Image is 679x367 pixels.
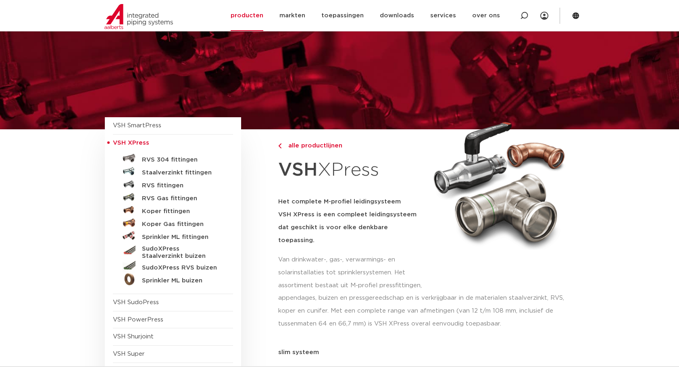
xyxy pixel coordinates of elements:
[278,161,318,179] strong: VSH
[113,229,233,242] a: Sprinkler ML fittingen
[113,317,163,323] a: VSH PowerPress
[142,169,222,176] h5: Staalverzinkt fittingen
[278,195,424,247] h5: Het complete M-profiel leidingsysteem VSH XPress is een compleet leidingsysteem dat geschikt is v...
[142,234,222,241] h5: Sprinkler ML fittingen
[142,221,222,228] h5: Koper Gas fittingen
[142,182,222,189] h5: RVS fittingen
[142,277,222,284] h5: Sprinkler ML buizen
[113,140,149,146] span: VSH XPress
[142,156,222,164] h5: RVS 304 fittingen
[113,260,233,273] a: SudoXPress RVS buizen
[278,349,575,355] p: slim systeem
[278,253,424,292] p: Van drinkwater-, gas-, verwarmings- en solarinstallaties tot sprinklersystemen. Het assortiment b...
[113,191,233,203] a: RVS Gas fittingen
[113,273,233,286] a: Sprinkler ML buizen
[113,203,233,216] a: Koper fittingen
[142,245,222,260] h5: SudoXPress Staalverzinkt buizen
[113,299,159,305] a: VSH SudoPress
[278,141,424,151] a: alle productlijnen
[142,208,222,215] h5: Koper fittingen
[142,195,222,202] h5: RVS Gas fittingen
[113,351,145,357] a: VSH Super
[113,334,154,340] a: VSH Shurjoint
[278,155,424,186] h1: XPress
[142,264,222,272] h5: SudoXPress RVS buizen
[283,143,342,149] span: alle productlijnen
[278,143,281,149] img: chevron-right.svg
[113,216,233,229] a: Koper Gas fittingen
[113,152,233,165] a: RVS 304 fittingen
[113,178,233,191] a: RVS fittingen
[278,292,575,330] p: appendages, buizen en pressgereedschap en is verkrijgbaar in de materialen staalverzinkt, RVS, ko...
[113,165,233,178] a: Staalverzinkt fittingen
[113,242,233,260] a: SudoXPress Staalverzinkt buizen
[113,122,161,129] a: VSH SmartPress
